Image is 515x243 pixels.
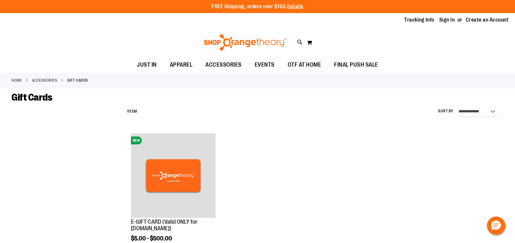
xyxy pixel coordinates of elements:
[287,4,303,9] a: Details
[127,106,137,117] h2: Item
[205,57,242,72] span: ACCESSORIES
[404,16,434,24] a: Tracking Info
[131,235,172,242] span: $5.00 - $500.00
[131,137,142,144] span: NEW
[438,108,454,114] label: Sort By
[255,57,275,72] span: EVENTS
[212,3,303,10] p: FREE Shipping, orders over $150.
[67,77,88,83] strong: Gift Cards
[203,34,287,51] img: Shop Orangetheory
[288,57,321,72] span: OTF AT HOME
[32,77,57,83] a: ACCESSORIES
[199,57,248,72] a: ACCESSORIES
[487,217,505,235] button: Hello, have a question? Let’s chat.
[248,57,281,73] a: EVENTS
[131,133,216,218] img: E-GIFT CARD (Valid ONLY for ShopOrangetheory.com)
[130,57,163,73] a: JUST IN
[328,57,385,73] a: FINAL PUSH SALE
[439,16,455,24] a: Sign In
[137,57,157,72] span: JUST IN
[170,57,193,72] span: APPAREL
[334,57,378,72] span: FINAL PUSH SALE
[131,219,198,232] a: E-GIFT CARD (Valid ONLY for [DOMAIN_NAME])
[163,57,199,73] a: APPAREL
[281,57,328,73] a: OTF AT HOME
[466,16,509,24] a: Create an Account
[131,133,216,219] a: E-GIFT CARD (Valid ONLY for ShopOrangetheory.com)NEW
[11,92,52,103] span: Gift Cards
[127,109,129,114] span: 1
[11,77,22,83] a: Home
